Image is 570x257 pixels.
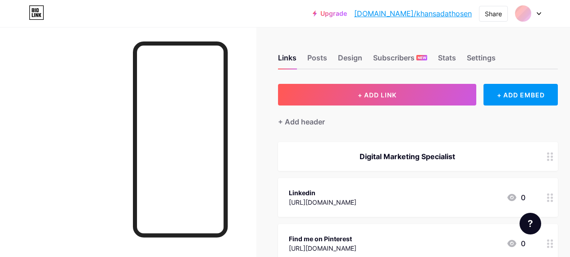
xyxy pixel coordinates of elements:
div: [URL][DOMAIN_NAME] [289,197,356,207]
span: NEW [418,55,426,60]
div: + ADD EMBED [483,84,558,106]
a: [DOMAIN_NAME]/khansadathosen [354,8,472,19]
div: + Add header [278,116,325,127]
div: 0 [506,238,525,249]
div: Subscribers [373,52,427,69]
div: Find me on Pinterest [289,234,356,243]
button: + ADD LINK [278,84,476,106]
div: Stats [438,52,456,69]
div: Share [485,9,502,18]
div: Settings [467,52,496,69]
div: Digital Marketing Specialist [289,151,525,162]
div: 0 [506,192,525,203]
div: Linkedin [289,188,356,197]
div: Posts [307,52,327,69]
span: + ADD LINK [358,91,397,99]
div: [URL][DOMAIN_NAME] [289,243,356,253]
div: Design [338,52,362,69]
div: Links [278,52,296,69]
a: Upgrade [313,10,347,17]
